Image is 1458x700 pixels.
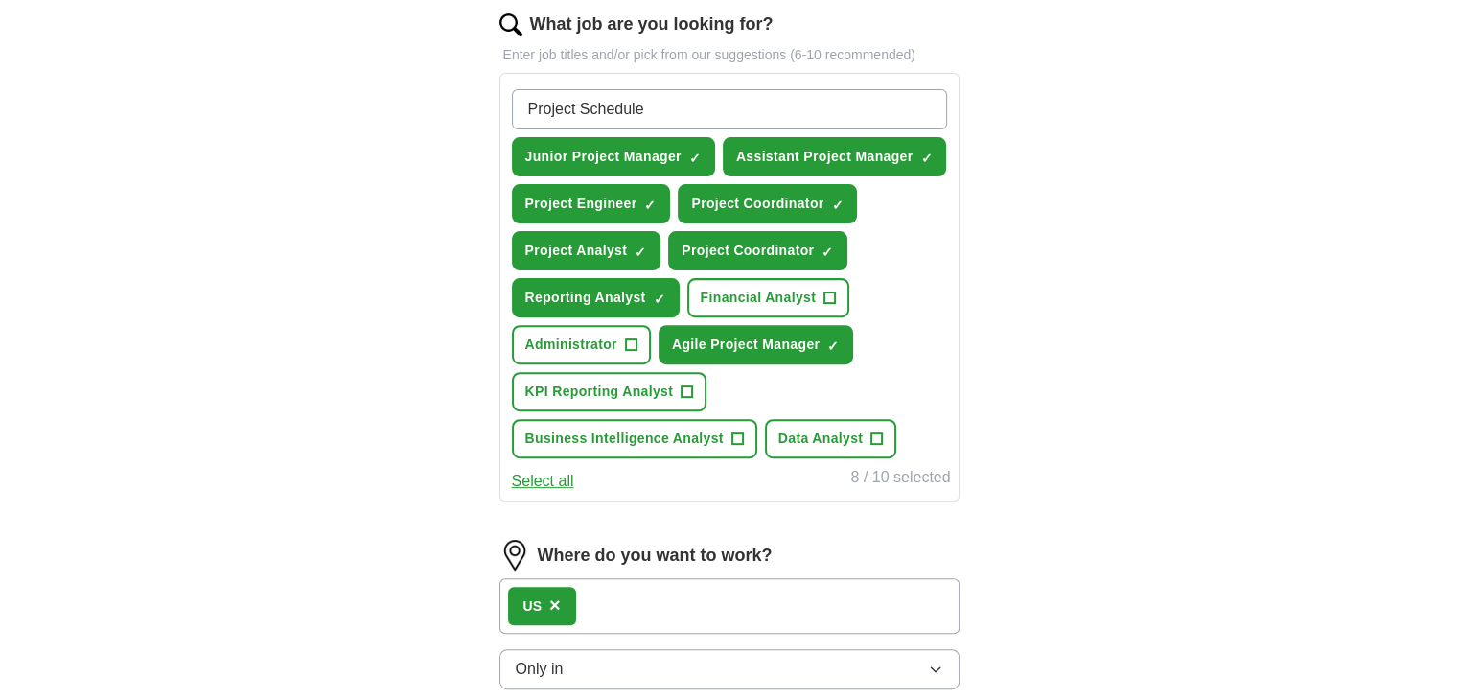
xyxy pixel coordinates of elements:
span: ✓ [635,245,646,260]
button: Select all [512,470,574,493]
button: Assistant Project Manager✓ [723,137,947,176]
button: Agile Project Manager✓ [659,325,853,364]
button: Reporting Analyst✓ [512,278,680,317]
button: Business Intelligence Analyst [512,419,757,458]
span: Data Analyst [778,429,864,449]
div: 8 / 10 selected [850,466,950,493]
p: Enter job titles and/or pick from our suggestions (6-10 recommended) [499,45,960,65]
img: location.png [499,540,530,571]
span: Assistant Project Manager [736,147,914,167]
span: Financial Analyst [701,288,817,308]
button: Project Analyst✓ [512,231,661,270]
span: Only in [516,658,564,681]
div: US [523,596,542,617]
button: KPI Reporting Analyst [512,372,707,411]
button: Junior Project Manager✓ [512,137,715,176]
span: Junior Project Manager [525,147,682,167]
img: search.png [499,13,522,36]
span: Project Coordinator [691,194,823,214]
span: Business Intelligence Analyst [525,429,724,449]
button: Project Coordinator✓ [678,184,857,223]
span: Project Engineer [525,194,637,214]
span: ✓ [831,198,843,213]
button: Administrator [512,325,651,364]
span: ✓ [644,198,656,213]
button: × [549,592,561,620]
span: ✓ [654,292,665,307]
span: Administrator [525,335,617,355]
span: Reporting Analyst [525,288,646,308]
button: Data Analyst [765,419,897,458]
span: Project Analyst [525,241,628,261]
label: Where do you want to work? [538,543,773,569]
span: ✓ [822,245,833,260]
span: ✓ [689,151,701,166]
input: Type a job title and press enter [512,89,947,129]
button: Project Engineer✓ [512,184,671,223]
label: What job are you looking for? [530,12,774,37]
span: ✓ [920,151,932,166]
button: Project Coordinator✓ [668,231,847,270]
span: KPI Reporting Analyst [525,382,674,402]
span: Project Coordinator [682,241,814,261]
button: Only in [499,649,960,689]
span: × [549,595,561,616]
button: Financial Analyst [687,278,850,317]
span: ✓ [827,338,839,354]
span: Agile Project Manager [672,335,820,355]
